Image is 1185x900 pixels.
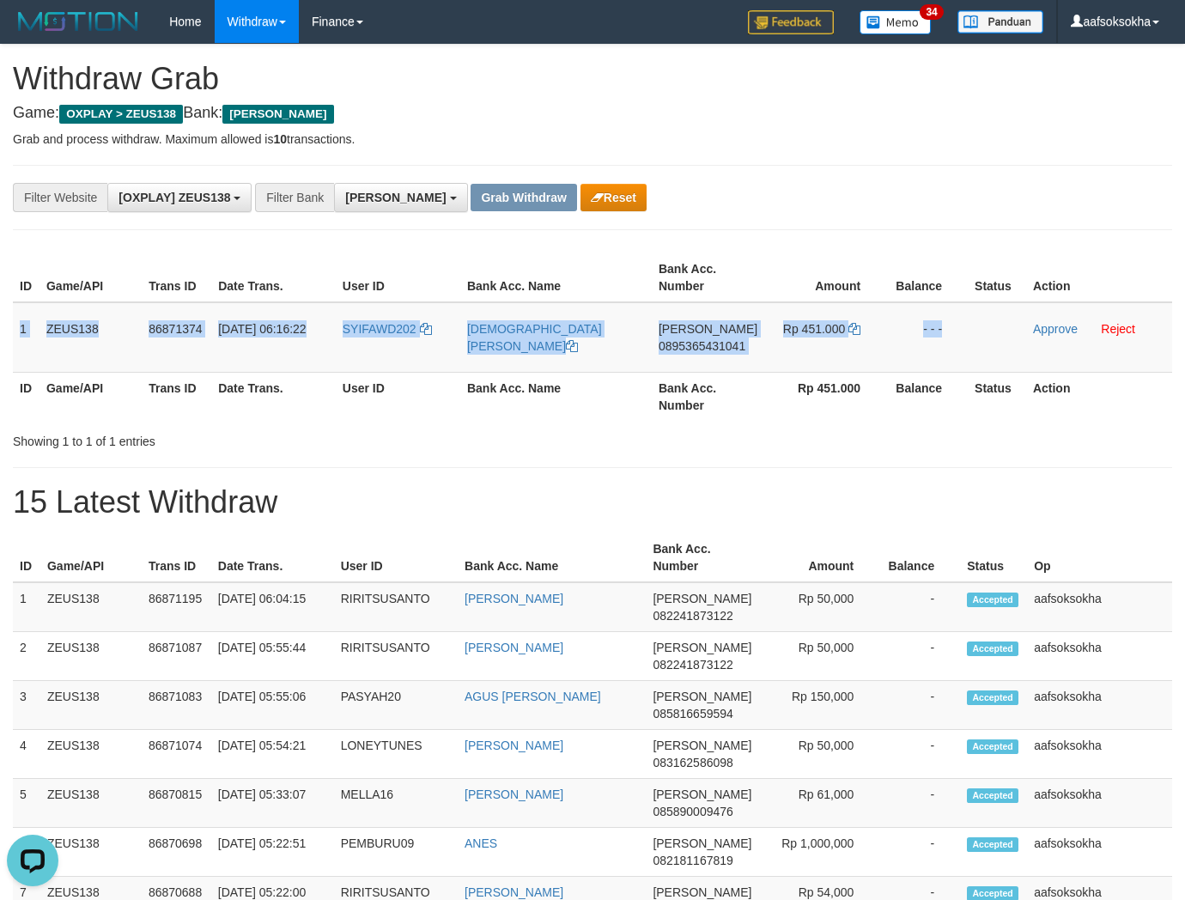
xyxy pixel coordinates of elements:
[465,592,563,605] a: [PERSON_NAME]
[920,4,943,20] span: 34
[957,10,1043,33] img: panduan.png
[653,805,732,818] span: Copy 085890009476 to clipboard
[653,854,732,867] span: Copy 082181167819 to clipboard
[59,105,183,124] span: OXPLAY > ZEUS138
[653,739,751,752] span: [PERSON_NAME]
[759,779,880,828] td: Rp 61,000
[107,183,252,212] button: [OXPLAY] ZEUS138
[142,681,211,730] td: 86871083
[149,322,202,336] span: 86871374
[40,828,142,877] td: ZEUS138
[1026,253,1172,302] th: Action
[142,730,211,779] td: 86871074
[460,372,652,421] th: Bank Acc. Name
[40,681,142,730] td: ZEUS138
[142,372,211,421] th: Trans ID
[211,730,334,779] td: [DATE] 05:54:21
[13,253,39,302] th: ID
[465,787,563,801] a: [PERSON_NAME]
[255,183,334,212] div: Filter Bank
[465,885,563,899] a: [PERSON_NAME]
[118,191,230,204] span: [OXPLAY] ZEUS138
[13,779,40,828] td: 5
[879,632,960,681] td: -
[471,184,576,211] button: Grab Withdraw
[580,184,647,211] button: Reset
[465,836,497,850] a: ANES
[1027,681,1172,730] td: aafsoksokha
[783,322,845,336] span: Rp 451.000
[960,533,1027,582] th: Status
[748,10,834,34] img: Feedback.jpg
[40,533,142,582] th: Game/API
[460,253,652,302] th: Bank Acc. Name
[334,681,458,730] td: PASYAH20
[764,253,886,302] th: Amount
[13,372,39,421] th: ID
[759,828,880,877] td: Rp 1,000,000
[1027,533,1172,582] th: Op
[13,582,40,632] td: 1
[1027,828,1172,877] td: aafsoksokha
[653,885,751,899] span: [PERSON_NAME]
[336,253,460,302] th: User ID
[218,322,306,336] span: [DATE] 06:16:22
[142,632,211,681] td: 86871087
[334,632,458,681] td: RIRITSUSANTO
[13,183,107,212] div: Filter Website
[886,253,968,302] th: Balance
[334,183,467,212] button: [PERSON_NAME]
[142,582,211,632] td: 86871195
[343,322,432,336] a: SYIFAWD202
[39,372,142,421] th: Game/API
[467,322,602,353] a: [DEMOGRAPHIC_DATA][PERSON_NAME]
[879,582,960,632] td: -
[1027,779,1172,828] td: aafsoksokha
[142,828,211,877] td: 86870698
[879,681,960,730] td: -
[334,828,458,877] td: PEMBURU09
[334,730,458,779] td: LONEYTUNES
[222,105,333,124] span: [PERSON_NAME]
[211,779,334,828] td: [DATE] 05:33:07
[968,253,1026,302] th: Status
[759,730,880,779] td: Rp 50,000
[13,9,143,34] img: MOTION_logo.png
[13,426,481,450] div: Showing 1 to 1 of 1 entries
[653,836,751,850] span: [PERSON_NAME]
[142,533,211,582] th: Trans ID
[759,533,880,582] th: Amount
[458,533,646,582] th: Bank Acc. Name
[653,658,732,672] span: Copy 082241873122 to clipboard
[759,582,880,632] td: Rp 50,000
[334,779,458,828] td: MELLA16
[968,372,1026,421] th: Status
[40,730,142,779] td: ZEUS138
[13,730,40,779] td: 4
[465,690,601,703] a: AGUS [PERSON_NAME]
[13,62,1172,96] h1: Withdraw Grab
[967,739,1018,754] span: Accepted
[886,302,968,373] td: - - -
[1033,322,1078,336] a: Approve
[465,739,563,752] a: [PERSON_NAME]
[13,681,40,730] td: 3
[967,642,1018,656] span: Accepted
[848,322,860,336] a: Copy 451000 to clipboard
[13,533,40,582] th: ID
[39,302,142,373] td: ZEUS138
[879,533,960,582] th: Balance
[7,7,58,58] button: Open LiveChat chat widget
[13,485,1172,520] h1: 15 Latest Withdraw
[211,828,334,877] td: [DATE] 05:22:51
[40,779,142,828] td: ZEUS138
[659,339,745,353] span: Copy 0895365431041 to clipboard
[967,788,1018,803] span: Accepted
[1027,632,1172,681] td: aafsoksokha
[39,253,142,302] th: Game/API
[652,253,764,302] th: Bank Acc. Number
[1027,582,1172,632] td: aafsoksokha
[465,641,563,654] a: [PERSON_NAME]
[879,779,960,828] td: -
[653,592,751,605] span: [PERSON_NAME]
